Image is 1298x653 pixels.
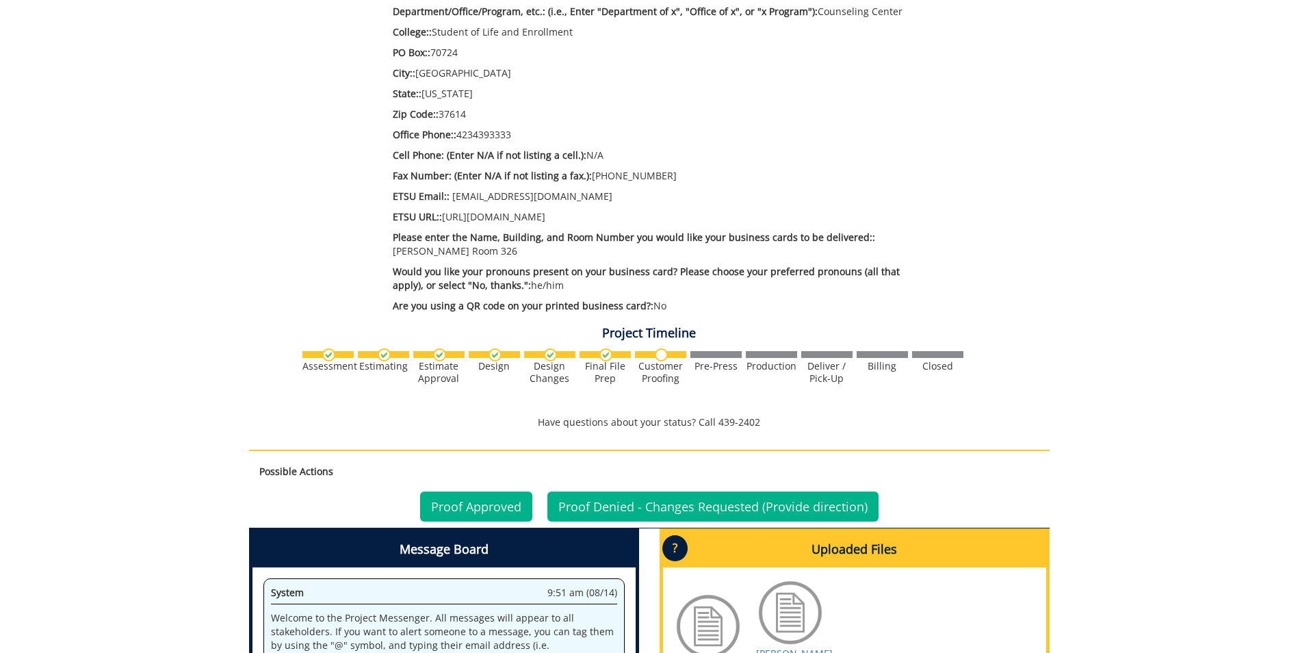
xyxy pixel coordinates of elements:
a: Proof Approved [420,491,532,522]
div: Customer Proofing [635,360,686,385]
p: No [393,299,929,313]
div: Assessment [302,360,354,372]
span: ETSU URL:: [393,210,442,223]
span: System [271,586,304,599]
p: [PERSON_NAME] Room 326 [393,231,929,258]
img: no [655,348,668,361]
div: Design Changes [524,360,575,385]
p: N/A [393,149,929,162]
div: Closed [912,360,963,372]
p: [URL][DOMAIN_NAME] [393,210,929,224]
div: Production [746,360,797,372]
span: 9:51 am (08/14) [547,586,617,600]
a: Proof Denied - Changes Requested (Provide direction) [547,491,879,522]
span: Office Phone:: [393,128,456,141]
img: checkmark [544,348,557,361]
span: Fax Number: (Enter N/A if not listing a fax.): [393,169,592,182]
span: PO Box:: [393,46,430,59]
span: City:: [393,66,415,79]
p: Have questions about your status? Call 439-2402 [249,415,1050,429]
div: Final File Prep [580,360,631,385]
div: Billing [857,360,908,372]
img: checkmark [322,348,335,361]
p: ? [662,535,688,561]
strong: Possible Actions [259,465,333,478]
p: Student of Life and Enrollment [393,25,929,39]
div: Estimate Approval [413,360,465,385]
img: checkmark [599,348,612,361]
p: he/him [393,265,929,292]
p: [PHONE_NUMBER] [393,169,929,183]
p: [US_STATE] [393,87,929,101]
p: Counseling Center [393,5,929,18]
span: Would you like your pronouns present on your business card? Please choose your preferred pronouns... [393,265,900,292]
div: Design [469,360,520,372]
img: checkmark [489,348,502,361]
div: Pre-Press [690,360,742,372]
span: College:: [393,25,432,38]
span: Cell Phone: (Enter N/A if not listing a cell.): [393,149,586,162]
span: Please enter the Name, Building, and Room Number you would like your business cards to be deliver... [393,231,875,244]
h4: Message Board [252,532,636,567]
span: State:: [393,87,421,100]
span: Are you using a QR code on your printed business card?: [393,299,653,312]
h4: Uploaded Files [663,532,1046,567]
p: 4234393333 [393,128,929,142]
img: checkmark [433,348,446,361]
img: checkmark [378,348,391,361]
p: [GEOGRAPHIC_DATA] [393,66,929,80]
div: Estimating [358,360,409,372]
span: Zip Code:: [393,107,439,120]
h4: Project Timeline [249,326,1050,340]
span: ETSU Email:: [393,190,450,203]
p: [EMAIL_ADDRESS][DOMAIN_NAME] [393,190,929,203]
span: Department/Office/Program, etc.: (i.e., Enter "Department of x", "Office of x", or "x Program"): [393,5,818,18]
p: 70724 [393,46,929,60]
div: Deliver / Pick-Up [801,360,853,385]
p: 37614 [393,107,929,121]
